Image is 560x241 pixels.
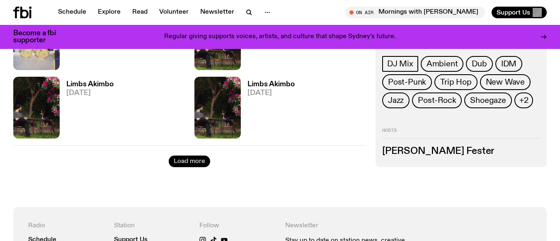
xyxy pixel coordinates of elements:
[418,96,456,105] span: Post-Rock
[241,81,295,139] a: Limbs Akimbo[DATE]
[519,96,528,105] span: +2
[412,93,462,108] a: Post-Rock
[247,81,295,88] h3: Limbs Akimbo
[427,59,458,68] span: Ambient
[434,74,477,90] a: Trip Hop
[169,156,210,167] button: Load more
[421,56,464,72] a: Ambient
[470,96,506,105] span: Shoegaze
[497,9,530,16] span: Support Us
[195,7,239,18] a: Newsletter
[66,90,114,97] span: [DATE]
[285,222,446,230] h4: Newsletter
[486,78,525,87] span: New Wave
[382,93,410,108] a: Jazz
[127,7,153,18] a: Read
[382,74,432,90] a: Post-Punk
[13,30,66,44] h3: Become a fbi supporter
[388,78,426,87] span: Post-Punk
[492,7,547,18] button: Support Us
[93,7,126,18] a: Explore
[53,7,91,18] a: Schedule
[60,81,114,139] a: Limbs Akimbo[DATE]
[501,59,516,68] span: IDM
[388,96,404,105] span: Jazz
[495,56,522,72] a: IDM
[13,77,60,139] img: Jackson sits at an outdoor table, legs crossed and gazing at a black and brown dog also sitting a...
[472,59,487,68] span: Dub
[514,93,533,108] button: +2
[194,77,241,139] img: Jackson sits at an outdoor table, legs crossed and gazing at a black and brown dog also sitting a...
[66,81,114,88] h3: Limbs Akimbo
[382,128,540,138] h2: Hosts
[199,222,275,230] h4: Follow
[382,56,418,72] a: DJ Mix
[114,222,190,230] h4: Station
[382,147,540,156] h3: [PERSON_NAME] Fester
[464,93,512,108] a: Shoegaze
[28,222,104,230] h4: Radio
[345,7,485,18] button: On AirMornings with [PERSON_NAME]
[154,7,194,18] a: Volunteer
[247,90,295,97] span: [DATE]
[466,56,492,72] a: Dub
[440,78,471,87] span: Trip Hop
[387,59,413,68] span: DJ Mix
[164,33,396,41] p: Regular giving supports voices, artists, and culture that shape Sydney’s future.
[480,74,531,90] a: New Wave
